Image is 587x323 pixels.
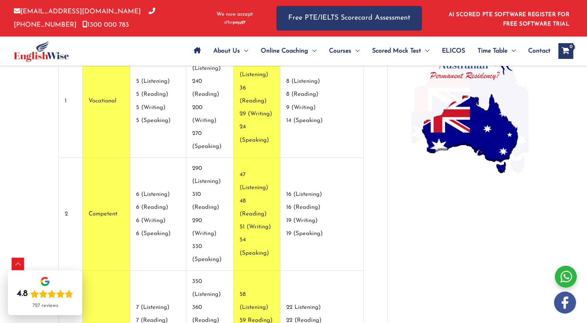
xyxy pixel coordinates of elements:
span: Contact [528,37,551,65]
td: 1 [59,45,83,158]
span: Menu Toggle [351,37,360,65]
a: About UsMenu Toggle [207,37,254,65]
td: 33 (Listening) 36 (Reading) 29 (Writing) 24 (Speaking) [234,45,280,158]
a: Online CoachingMenu Toggle [254,37,323,65]
span: Time Table [478,37,507,65]
td: 2 [59,158,83,271]
td: 47 (Listening) 48 (Reading) 51 (Writing) 54 (Speaking) [234,158,280,271]
span: ELICOS [442,37,465,65]
div: 4.8 [17,288,28,299]
a: [EMAIL_ADDRESS][DOMAIN_NAME] [14,8,141,15]
a: Contact [522,37,551,65]
td: Vocational [83,45,131,158]
a: Free PTE/IELTS Scorecard Assessment [276,6,422,31]
span: Scored Mock Test [372,37,421,65]
img: white-facebook.png [554,292,576,314]
td: 220 (Listening) 240 (Reading) 200 (Writing) 270 (Speaking) [186,45,234,158]
a: Scored Mock TestMenu Toggle [366,37,436,65]
a: View Shopping Cart, empty [558,43,573,59]
span: Courses [329,37,351,65]
td: 6 (Listening) 6 (Reading) 6 (Writing) 6 (Speaking) [130,158,186,271]
div: Rating: 4.8 out of 5 [17,288,73,299]
td: 8 (Listening) 8 (Reading) 9 (Writing) 14 (Speaking) [280,45,364,158]
a: [PHONE_NUMBER] [14,8,155,28]
a: 1300 000 783 [82,22,129,28]
a: AI SCORED PTE SOFTWARE REGISTER FOR FREE SOFTWARE TRIAL [449,12,570,27]
nav: Site Navigation: Main Menu [187,37,551,65]
td: 5 (Listening) 5 (Reading) 5 (Writing) 5 (Speaking) [130,45,186,158]
a: Time TableMenu Toggle [471,37,522,65]
img: Afterpay-Logo [224,20,245,25]
a: ELICOS [436,37,471,65]
div: 727 reviews [33,303,58,309]
span: Menu Toggle [308,37,316,65]
a: CoursesMenu Toggle [323,37,366,65]
span: Menu Toggle [421,37,429,65]
span: Online Coaching [261,37,308,65]
span: Menu Toggle [240,37,248,65]
td: 290 (Listening) 310 (Reading) 290 (Writing) 330 (Speaking) [186,158,234,271]
span: Menu Toggle [507,37,516,65]
img: cropped-ew-logo [14,40,69,62]
aside: Header Widget 1 [444,5,573,31]
span: About Us [213,37,240,65]
td: Competent [83,158,131,271]
span: We now accept [216,11,253,18]
td: 16 (Listening) 16 (Reading) 19 (Writing) 19 (Speaking) [280,158,364,271]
